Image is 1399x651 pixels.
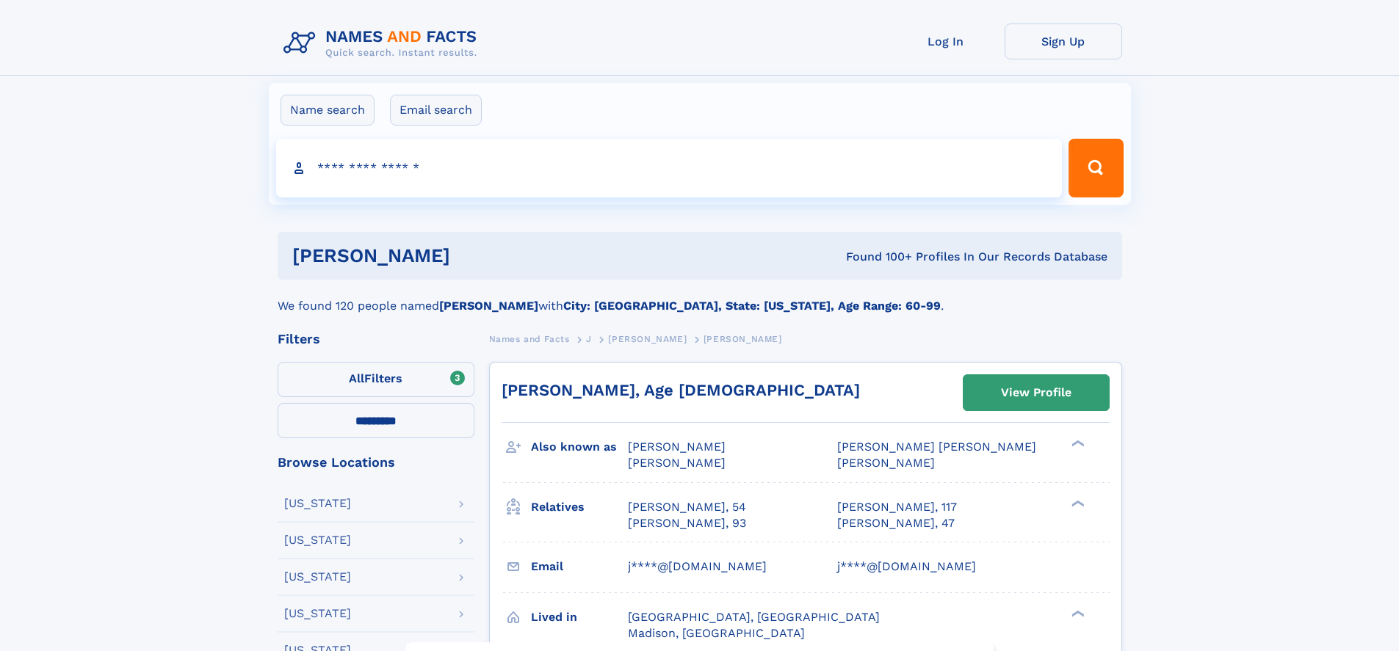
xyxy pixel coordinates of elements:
[628,456,726,470] span: [PERSON_NAME]
[628,440,726,454] span: [PERSON_NAME]
[837,456,935,470] span: [PERSON_NAME]
[531,434,628,459] h3: Also known as
[278,23,489,63] img: Logo Names and Facts
[284,571,351,583] div: [US_STATE]
[704,334,782,344] span: [PERSON_NAME]
[284,498,351,509] div: [US_STATE]
[531,554,628,579] h3: Email
[531,495,628,520] h3: Relatives
[648,249,1107,265] div: Found 100+ Profiles In Our Records Database
[887,23,1005,59] a: Log In
[628,626,805,640] span: Madison, [GEOGRAPHIC_DATA]
[390,95,482,126] label: Email search
[292,247,648,265] h1: [PERSON_NAME]
[608,330,687,348] a: [PERSON_NAME]
[1068,439,1085,448] div: ❯
[964,375,1109,410] a: View Profile
[1068,498,1085,508] div: ❯
[284,608,351,619] div: [US_STATE]
[837,499,957,515] a: [PERSON_NAME], 117
[284,534,351,546] div: [US_STATE]
[278,456,474,469] div: Browse Locations
[349,371,364,385] span: All
[281,95,375,126] label: Name search
[278,332,474,346] div: Filters
[276,139,1063,197] input: search input
[628,515,746,531] a: [PERSON_NAME], 93
[489,330,570,348] a: Names and Facts
[1069,139,1123,197] button: Search Button
[563,299,941,313] b: City: [GEOGRAPHIC_DATA], State: [US_STATE], Age Range: 60-99
[531,605,628,630] h3: Lived in
[502,381,860,399] a: [PERSON_NAME], Age [DEMOGRAPHIC_DATA]
[586,330,592,348] a: J
[586,334,592,344] span: J
[439,299,538,313] b: [PERSON_NAME]
[278,280,1122,315] div: We found 120 people named with .
[628,499,746,515] a: [PERSON_NAME], 54
[837,515,955,531] a: [PERSON_NAME], 47
[1005,23,1122,59] a: Sign Up
[278,362,474,397] label: Filters
[628,610,880,624] span: [GEOGRAPHIC_DATA], [GEOGRAPHIC_DATA]
[837,440,1036,454] span: [PERSON_NAME] [PERSON_NAME]
[1001,376,1071,410] div: View Profile
[1068,608,1085,618] div: ❯
[608,334,687,344] span: [PERSON_NAME]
